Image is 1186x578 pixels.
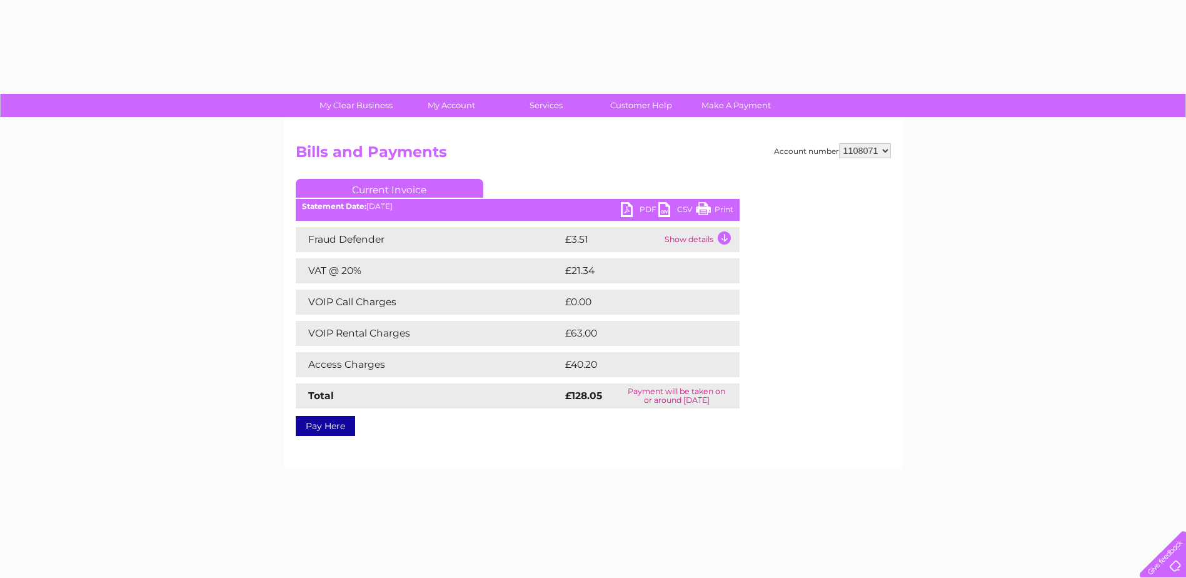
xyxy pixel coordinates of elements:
[614,383,740,408] td: Payment will be taken on or around [DATE]
[562,290,711,315] td: £0.00
[296,202,740,211] div: [DATE]
[296,416,355,436] a: Pay Here
[296,290,562,315] td: VOIP Call Charges
[304,94,408,117] a: My Clear Business
[696,202,733,220] a: Print
[302,201,366,211] b: Statement Date:
[562,227,661,252] td: £3.51
[661,227,740,252] td: Show details
[565,390,602,402] strong: £128.05
[495,94,598,117] a: Services
[308,390,334,402] strong: Total
[400,94,503,117] a: My Account
[296,258,562,283] td: VAT @ 20%
[296,227,562,252] td: Fraud Defender
[590,94,693,117] a: Customer Help
[296,143,891,167] h2: Bills and Payments
[685,94,788,117] a: Make A Payment
[296,321,562,346] td: VOIP Rental Charges
[562,258,713,283] td: £21.34
[562,321,715,346] td: £63.00
[562,352,715,377] td: £40.20
[774,143,891,158] div: Account number
[658,202,696,220] a: CSV
[621,202,658,220] a: PDF
[296,352,562,377] td: Access Charges
[296,179,483,198] a: Current Invoice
